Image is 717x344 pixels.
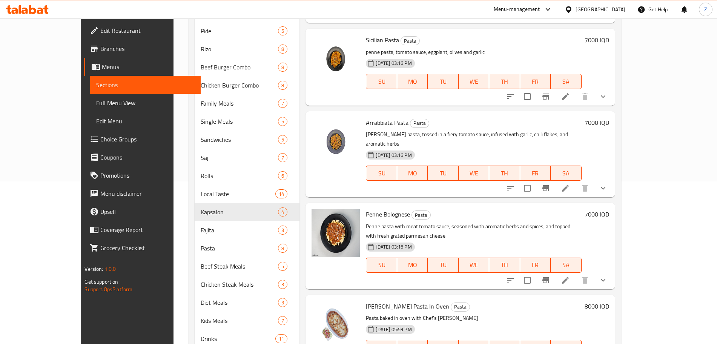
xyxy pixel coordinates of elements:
[401,36,420,45] div: Pasta
[492,260,517,270] span: TH
[594,271,612,289] button: show more
[276,335,287,342] span: 11
[410,119,429,128] div: Pasta
[501,88,519,106] button: sort-choices
[84,40,200,58] a: Branches
[489,74,520,89] button: TH
[397,166,428,181] button: MO
[201,153,278,162] span: Saj
[278,316,287,325] div: items
[278,154,287,161] span: 7
[278,118,287,125] span: 5
[561,92,570,101] a: Edit menu item
[585,301,609,312] h6: 8000 IQD
[96,117,194,126] span: Edit Menu
[201,117,278,126] span: Single Meals
[501,271,519,289] button: sort-choices
[201,280,278,289] span: Chicken Steak Meals
[278,172,287,180] span: 6
[278,227,287,234] span: 3
[494,5,540,14] div: Menu-management
[312,35,360,83] img: Sicilian Pasta
[201,298,278,307] span: Diet Meals
[84,166,200,184] a: Promotions
[520,258,551,273] button: FR
[599,92,608,101] svg: Show Choices
[576,88,594,106] button: delete
[501,179,519,197] button: sort-choices
[366,74,397,89] button: SU
[100,26,194,35] span: Edit Restaurant
[594,179,612,197] button: show more
[519,180,535,196] span: Select to update
[278,82,287,89] span: 8
[561,184,570,193] a: Edit menu item
[561,276,570,285] a: Edit menu item
[594,88,612,106] button: show more
[195,167,300,185] div: Rolls6
[411,210,431,220] div: Pasta
[278,45,287,54] div: items
[523,260,548,270] span: FR
[100,135,194,144] span: Choice Groups
[366,222,581,241] p: Penne pasta with meat tomato sauce, seasoned with aromatic herbs and spices, and topped with fres...
[84,203,200,221] a: Upsell
[100,153,194,162] span: Coupons
[366,301,449,312] span: [PERSON_NAME] Pasta In Oven
[599,276,608,285] svg: Show Choices
[201,189,275,198] span: Local Taste
[451,303,470,311] span: Pasta
[201,171,278,180] span: Rolls
[312,117,360,166] img: Arrabbiata Pasta
[397,258,428,273] button: MO
[400,260,425,270] span: MO
[410,119,429,127] span: Pasta
[278,99,287,108] div: items
[576,5,625,14] div: [GEOGRAPHIC_DATA]
[585,35,609,45] h6: 7000 IQD
[278,281,287,288] span: 3
[278,207,287,217] div: items
[366,166,397,181] button: SU
[195,112,300,131] div: Single Meals5
[489,166,520,181] button: TH
[201,81,278,90] span: Chicken Burger Combo
[278,63,287,72] div: items
[576,179,594,197] button: delete
[201,334,275,343] div: Drinks
[201,316,278,325] div: Kids Meals
[275,334,287,343] div: items
[278,226,287,235] div: items
[201,226,278,235] span: Fajita
[195,131,300,149] div: Sandwiches5
[519,272,535,288] span: Select to update
[278,64,287,71] span: 8
[96,80,194,89] span: Sections
[520,74,551,89] button: FR
[201,99,278,108] span: Family Meals
[201,26,278,35] span: Pide
[100,171,194,180] span: Promotions
[195,149,300,167] div: Saj7
[201,244,278,253] span: Pasta
[551,166,581,181] button: SA
[489,258,520,273] button: TH
[373,60,415,67] span: [DATE] 03:16 PM
[84,264,103,274] span: Version:
[195,94,300,112] div: Family Meals7
[84,58,200,76] a: Menus
[278,299,287,306] span: 3
[366,258,397,273] button: SU
[462,168,486,179] span: WE
[537,179,555,197] button: Branch-specific-item
[195,275,300,293] div: Chicken Steak Meals3
[278,244,287,253] div: items
[369,168,394,179] span: SU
